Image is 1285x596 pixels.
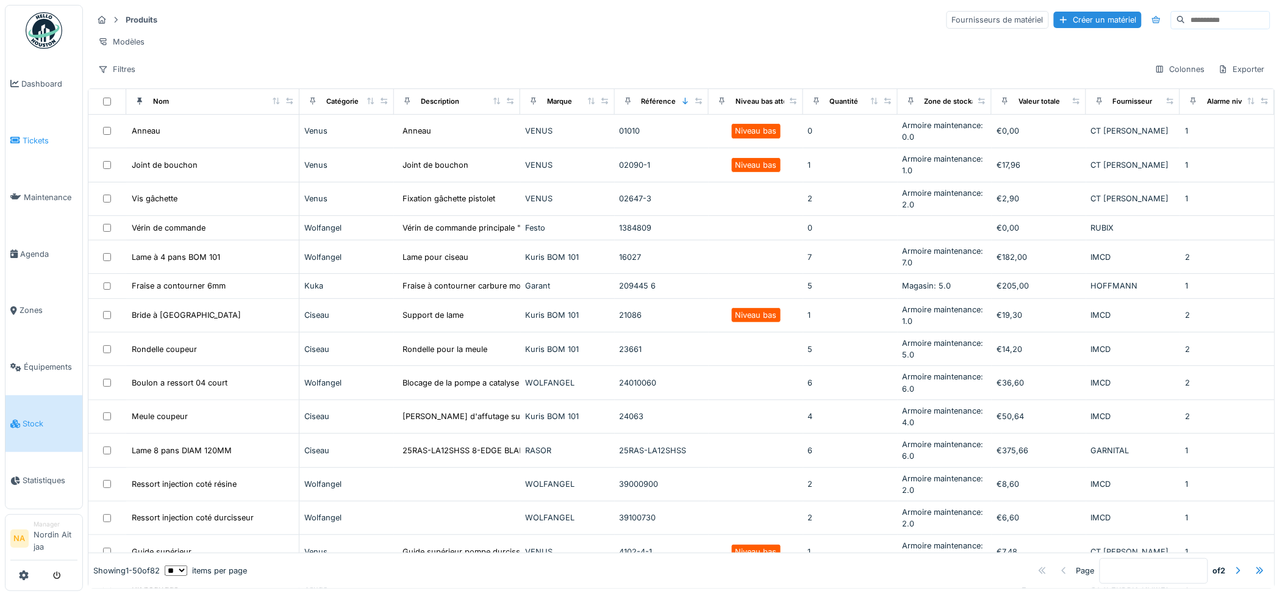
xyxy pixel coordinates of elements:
div: €375,66 [997,445,1081,456]
div: Fraise à contourner carbure monobloc avec point... [403,280,595,292]
div: 02647-3 [620,193,704,204]
span: Armoire maintenance: 1.0 [903,154,984,175]
span: Armoire maintenance: 6.0 [903,372,984,393]
div: Niveau bas atteint ? [736,96,801,107]
div: Lame pour ciseau [403,251,468,263]
div: Manager [34,520,77,529]
span: GARNITAL [1091,446,1129,455]
div: Joint de bouchon [132,159,198,171]
div: Rondelle coupeur [132,343,197,355]
span: Armoire maintenance: 2.0 [903,188,984,209]
div: Festo [525,222,610,234]
div: €6,60 [997,512,1081,523]
div: €205,00 [997,280,1081,292]
div: VENUS [525,125,610,137]
a: Statistiques [5,452,82,509]
div: 1 [1185,512,1270,523]
div: VENUS [525,193,610,204]
div: Venus [304,193,389,204]
div: Kuris BOM 101 [525,251,610,263]
span: CT [PERSON_NAME] [1091,194,1169,203]
div: Rondelle pour la meule [403,343,487,355]
div: Wolfangel [304,478,389,490]
div: Niveau bas [736,546,777,558]
div: Quantité [830,96,859,107]
div: 2 [808,512,893,523]
div: Ressort injection coté durcisseur [132,512,254,523]
span: Armoire maintenance: 1.0 [903,305,984,326]
span: Armoire maintenance: 7.0 [903,246,984,267]
div: Support de lame [403,309,464,321]
div: Niveau bas [736,309,777,321]
div: Anneau [403,125,431,137]
div: Page [1076,565,1095,576]
div: items per page [165,565,247,576]
div: €0,00 [997,222,1081,234]
div: Ciseau [304,309,389,321]
div: 5 [808,280,893,292]
div: 24063 [620,411,704,422]
div: 7 [808,251,893,263]
a: Zones [5,282,82,339]
div: Kuris BOM 101 [525,343,610,355]
div: 01010 [620,125,704,137]
span: Agenda [20,248,77,260]
li: NA [10,530,29,548]
span: Armoire maintenance: 1.0 [903,541,984,562]
span: Armoire maintenance: 0.0 [903,121,984,142]
div: Wolfangel [304,251,389,263]
span: IMCD [1091,378,1111,387]
div: Zone de stockage [925,96,984,107]
div: €14,20 [997,343,1081,355]
span: Magasin: 5.0 [903,281,951,290]
a: Dashboard [5,56,82,112]
div: Niveau bas [736,159,777,171]
a: Maintenance [5,169,82,226]
div: Vérin de commande principale " DSBC-100-125-PPV... [403,222,603,234]
span: IMCD [1091,513,1111,522]
div: 0 [808,125,893,137]
span: IMCD [1091,311,1111,320]
div: 2 [1185,309,1270,321]
div: Fixation gâchette pistolet [403,193,495,204]
div: 6 [808,377,893,389]
div: 2 [1185,411,1270,422]
a: Stock [5,395,82,452]
div: 2 [1185,251,1270,263]
div: 0 [808,222,893,234]
div: Wolfangel [304,222,389,234]
div: VENUS [525,159,610,171]
div: 4 [808,411,893,422]
div: Fournisseur [1113,96,1153,107]
span: CT [PERSON_NAME] [1091,547,1169,556]
div: Description [421,96,459,107]
div: 6 [808,445,893,456]
div: 25RAS-LA12SHSS [620,445,704,456]
span: HOFFMANN [1091,281,1138,290]
span: Armoire maintenance: 2.0 [903,508,984,528]
div: Marque [547,96,572,107]
div: €182,00 [997,251,1081,263]
div: 4102-4-1 [620,546,704,558]
div: Showing 1 - 50 of 82 [93,565,160,576]
div: 2 [1185,377,1270,389]
div: Niveau bas [736,125,777,137]
div: Ciseau [304,411,389,422]
div: Lame 8 pans DIAM 120MM [132,445,232,456]
li: Nordin Ait jaa [34,520,77,558]
div: Wolfangel [304,512,389,523]
div: 1 [808,546,893,558]
div: 25RAS-LA12SHSS 8-EDGE BLADE / DIAM 120MM [403,445,587,456]
div: €7,48 [997,546,1081,558]
div: €8,60 [997,478,1081,490]
div: 21086 [620,309,704,321]
span: Armoire maintenance: 4.0 [903,406,984,427]
div: [PERSON_NAME] d'affutage sur ciseau [403,411,549,422]
div: Bride à [GEOGRAPHIC_DATA] [132,309,241,321]
div: Catégorie [326,96,359,107]
div: 39000900 [620,478,704,490]
div: 1 [1185,159,1270,171]
span: Maintenance [24,192,77,203]
div: WOLFANGEL [525,478,610,490]
div: Ressort injection coté résine [132,478,237,490]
